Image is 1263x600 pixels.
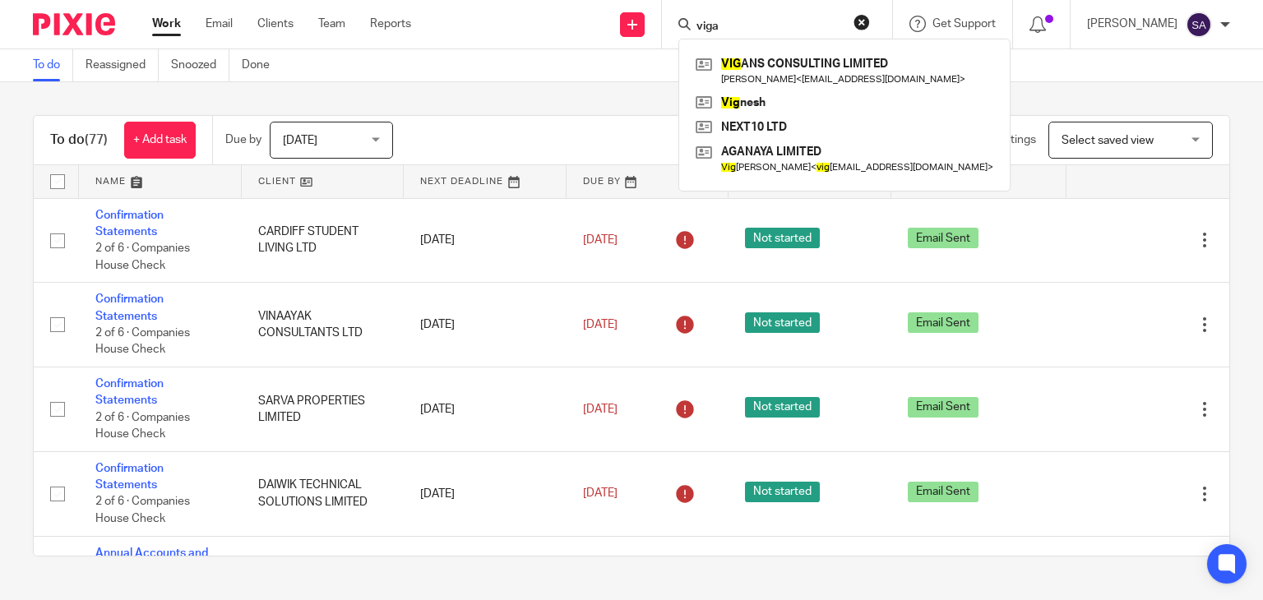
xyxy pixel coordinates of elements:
[206,16,233,32] a: Email
[908,312,978,333] span: Email Sent
[370,16,411,32] a: Reports
[95,242,190,271] span: 2 of 6 · Companies House Check
[152,16,181,32] a: Work
[404,451,567,536] td: [DATE]
[225,132,261,148] p: Due by
[908,397,978,418] span: Email Sent
[1062,135,1154,146] span: Select saved view
[583,319,618,330] span: [DATE]
[242,49,282,81] a: Done
[257,16,294,32] a: Clients
[908,228,978,248] span: Email Sent
[745,482,820,502] span: Not started
[85,133,108,146] span: (77)
[583,488,618,500] span: [DATE]
[242,367,405,452] td: SARVA PROPERTIES LIMITED
[86,49,159,81] a: Reassigned
[50,132,108,149] h1: To do
[404,283,567,367] td: [DATE]
[318,16,345,32] a: Team
[854,14,870,30] button: Clear
[95,210,164,238] a: Confirmation Statements
[404,198,567,283] td: [DATE]
[283,135,317,146] span: [DATE]
[745,312,820,333] span: Not started
[33,49,73,81] a: To do
[404,367,567,452] td: [DATE]
[95,293,164,321] a: Confirmation Statements
[95,463,164,491] a: Confirmation Statements
[745,397,820,418] span: Not started
[932,18,996,30] span: Get Support
[242,198,405,283] td: CARDIFF STUDENT LIVING LTD
[695,20,843,35] input: Search
[1087,16,1177,32] p: [PERSON_NAME]
[124,122,196,159] a: + Add task
[908,482,978,502] span: Email Sent
[171,49,229,81] a: Snoozed
[583,404,618,415] span: [DATE]
[583,234,618,246] span: [DATE]
[95,378,164,406] a: Confirmation Statements
[242,451,405,536] td: DAIWIK TECHNICAL SOLUTIONS LIMITED
[1186,12,1212,38] img: svg%3E
[745,228,820,248] span: Not started
[95,327,190,356] span: 2 of 6 · Companies House Check
[33,13,115,35] img: Pixie
[95,547,208,593] a: Annual Accounts and CT600 - (For Dormant/SPV)
[242,283,405,367] td: VINAAYAK CONSULTANTS LTD
[95,412,190,441] span: 2 of 6 · Companies House Check
[95,496,190,525] span: 2 of 6 · Companies House Check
